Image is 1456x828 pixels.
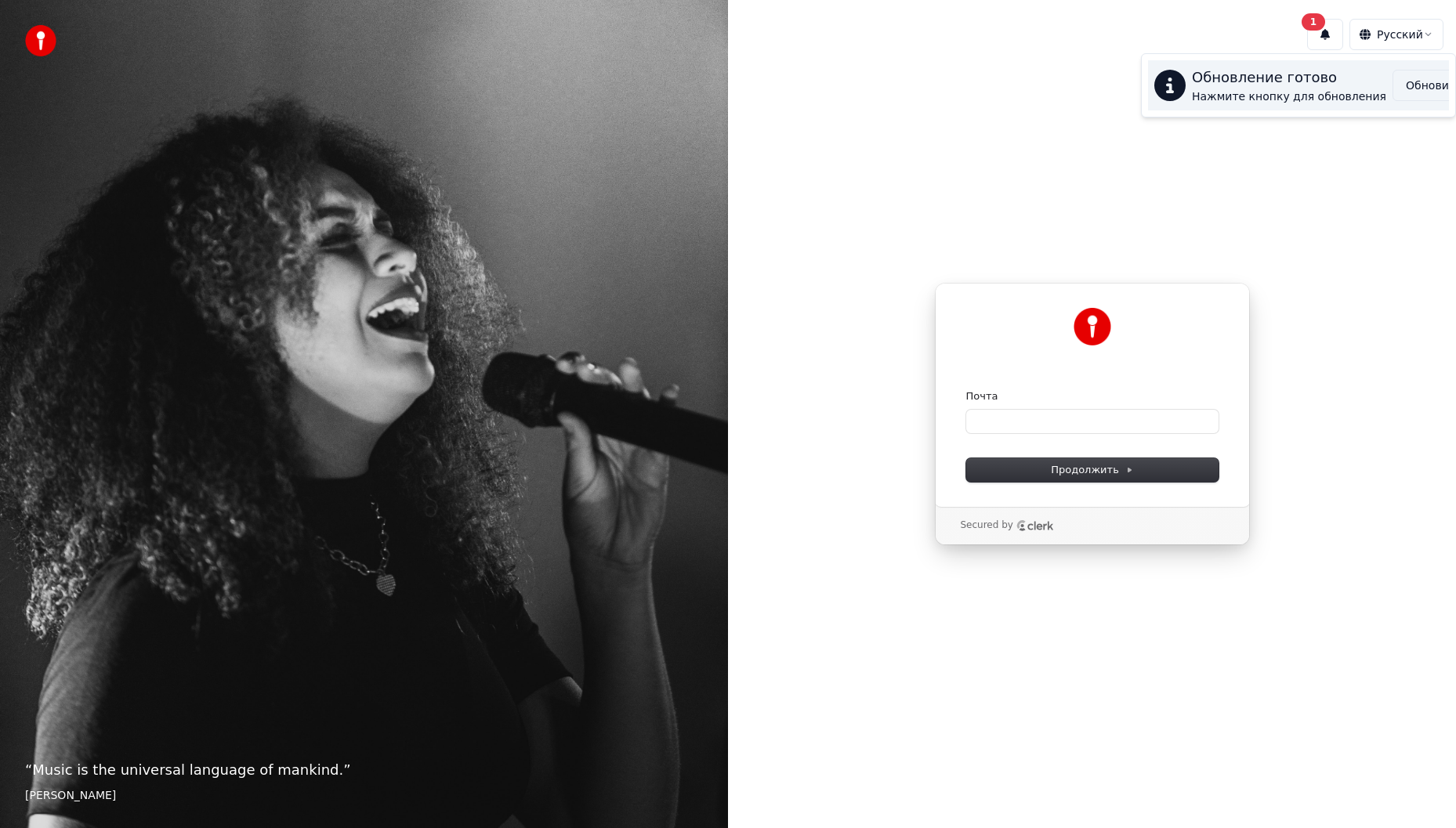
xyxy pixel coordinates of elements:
button: Продолжить [966,458,1219,482]
label: Почта [966,389,998,403]
div: Обновление готово [1192,67,1386,89]
button: 1 [1307,19,1343,50]
footer: [PERSON_NAME] [25,787,703,803]
img: Youka [1074,308,1111,345]
div: 1 [1302,13,1325,31]
img: youka [25,25,56,56]
span: Продолжить [1051,463,1133,477]
p: Secured by [961,519,1013,532]
div: Нажмите кнопку для обновления [1192,89,1386,104]
a: Clerk logo [1016,520,1054,531]
p: “ Music is the universal language of mankind. ” [25,759,703,781]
